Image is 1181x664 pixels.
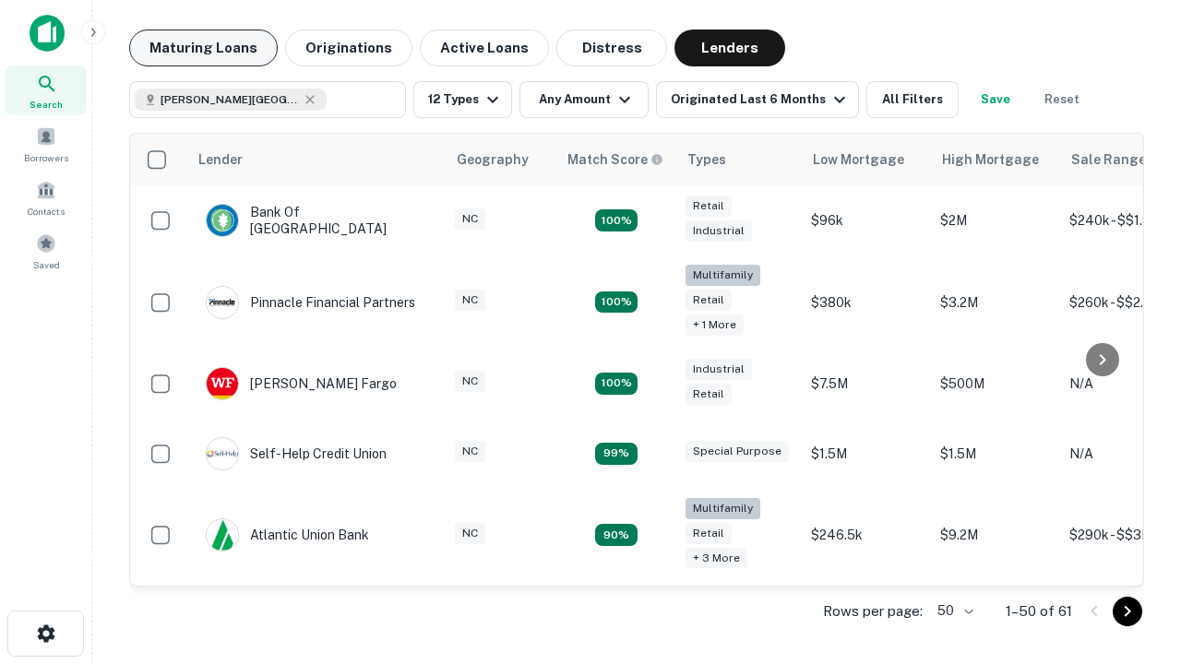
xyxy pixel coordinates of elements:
[567,149,660,170] h6: Match Score
[129,30,278,66] button: Maturing Loans
[455,441,485,462] div: NC
[24,150,68,165] span: Borrowers
[931,349,1060,419] td: $500M
[686,384,732,405] div: Retail
[687,148,726,171] div: Types
[656,81,859,118] button: Originated Last 6 Months
[802,255,931,349] td: $380k
[455,523,485,544] div: NC
[686,196,732,217] div: Retail
[6,65,87,115] a: Search
[686,265,760,286] div: Multifamily
[931,134,1060,185] th: High Mortgage
[187,134,446,185] th: Lender
[595,209,638,231] div: Matching Properties: 15, hasApolloMatch: undefined
[931,255,1060,349] td: $3.2M
[455,208,485,230] div: NC
[285,30,412,66] button: Originations
[813,148,904,171] div: Low Mortgage
[866,81,959,118] button: All Filters
[686,498,760,519] div: Multifamily
[206,204,427,237] div: Bank Of [GEOGRAPHIC_DATA]
[455,290,485,311] div: NC
[1113,597,1142,626] button: Go to next page
[413,81,512,118] button: 12 Types
[1032,81,1092,118] button: Reset
[686,290,732,311] div: Retail
[206,367,397,400] div: [PERSON_NAME] Fargo
[519,81,649,118] button: Any Amount
[676,134,802,185] th: Types
[686,220,752,242] div: Industrial
[686,441,789,462] div: Special Purpose
[420,30,549,66] button: Active Loans
[6,119,87,169] a: Borrowers
[6,172,87,222] a: Contacts
[567,149,663,170] div: Capitalize uses an advanced AI algorithm to match your search with the best lender. The match sco...
[802,489,931,582] td: $246.5k
[6,226,87,276] a: Saved
[207,287,238,318] img: picture
[206,286,415,319] div: Pinnacle Financial Partners
[457,148,529,171] div: Geography
[161,91,299,108] span: [PERSON_NAME][GEOGRAPHIC_DATA], [GEOGRAPHIC_DATA]
[1071,148,1146,171] div: Sale Range
[942,148,1039,171] div: High Mortgage
[671,89,851,111] div: Originated Last 6 Months
[33,257,60,272] span: Saved
[966,81,1025,118] button: Save your search to get updates of matches that match your search criteria.
[823,600,923,622] p: Rows per page:
[556,30,667,66] button: Distress
[198,148,243,171] div: Lender
[207,438,238,469] img: picture
[455,371,485,392] div: NC
[802,419,931,489] td: $1.5M
[802,349,931,419] td: $7.5M
[30,97,63,112] span: Search
[595,291,638,314] div: Matching Properties: 20, hasApolloMatch: undefined
[674,30,785,66] button: Lenders
[931,489,1060,582] td: $9.2M
[206,518,369,551] div: Atlantic Union Bank
[686,548,747,569] div: + 3 more
[931,419,1060,489] td: $1.5M
[931,185,1060,255] td: $2M
[207,368,238,399] img: picture
[1089,516,1181,605] iframe: Chat Widget
[28,204,65,219] span: Contacts
[1006,600,1072,622] p: 1–50 of 61
[207,205,238,236] img: picture
[595,524,638,546] div: Matching Properties: 10, hasApolloMatch: undefined
[686,523,732,544] div: Retail
[930,598,976,624] div: 50
[446,134,556,185] th: Geography
[595,373,638,395] div: Matching Properties: 14, hasApolloMatch: undefined
[556,134,676,185] th: Capitalize uses an advanced AI algorithm to match your search with the best lender. The match sco...
[686,314,744,336] div: + 1 more
[30,15,65,52] img: capitalize-icon.png
[206,437,387,470] div: Self-help Credit Union
[802,134,931,185] th: Low Mortgage
[595,443,638,465] div: Matching Properties: 11, hasApolloMatch: undefined
[207,519,238,551] img: picture
[802,185,931,255] td: $96k
[686,359,752,380] div: Industrial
